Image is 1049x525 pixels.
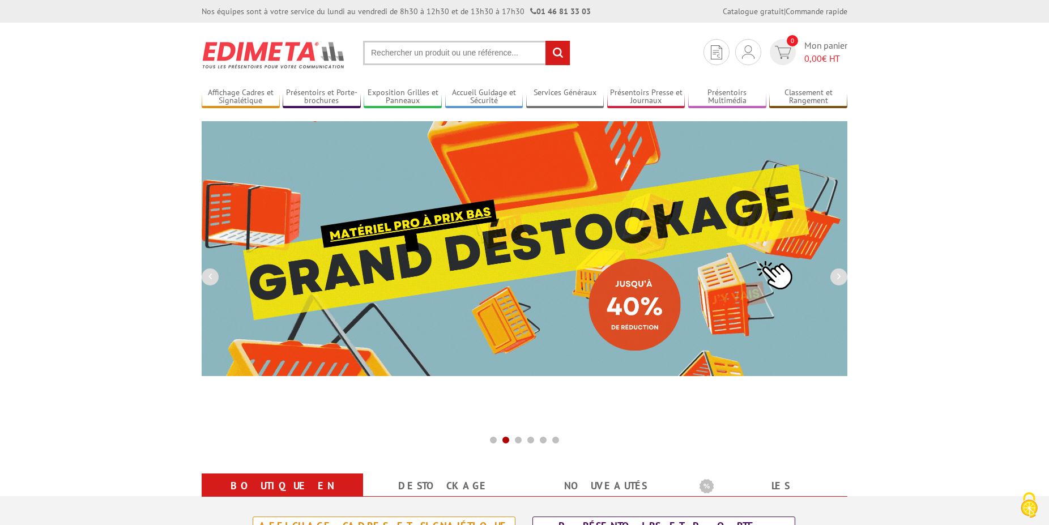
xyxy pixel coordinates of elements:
[215,476,349,517] a: Boutique en ligne
[742,45,754,59] img: devis rapide
[283,88,361,106] a: Présentoirs et Porte-brochures
[804,52,847,65] span: € HT
[363,41,570,65] input: Rechercher un produit ou une référence...
[711,45,722,59] img: devis rapide
[723,6,847,17] div: |
[202,6,591,17] div: Nos équipes sont à votre service du lundi au vendredi de 8h30 à 12h30 et de 13h30 à 17h30
[364,88,442,106] a: Exposition Grilles et Panneaux
[202,88,280,106] a: Affichage Cadres et Signalétique
[530,6,591,16] strong: 01 46 81 33 03
[700,476,841,498] b: Les promotions
[538,476,672,496] a: nouveautés
[1015,491,1043,519] img: Cookies (fenêtre modale)
[767,39,847,65] a: devis rapide 0 Mon panier 0,00€ HT
[723,6,784,16] a: Catalogue gratuit
[545,41,570,65] input: rechercher
[526,88,604,106] a: Services Généraux
[1009,486,1049,525] button: Cookies (fenêtre modale)
[700,476,834,517] a: Les promotions
[202,34,346,76] img: Présentoir, panneau, stand - Edimeta - PLV, affichage, mobilier bureau, entreprise
[804,53,822,64] span: 0,00
[445,88,523,106] a: Accueil Guidage et Sécurité
[377,476,511,496] a: Destockage
[688,88,766,106] a: Présentoirs Multimédia
[786,6,847,16] a: Commande rapide
[804,39,847,65] span: Mon panier
[769,88,847,106] a: Classement et Rangement
[787,35,798,46] span: 0
[775,46,791,59] img: devis rapide
[607,88,685,106] a: Présentoirs Presse et Journaux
